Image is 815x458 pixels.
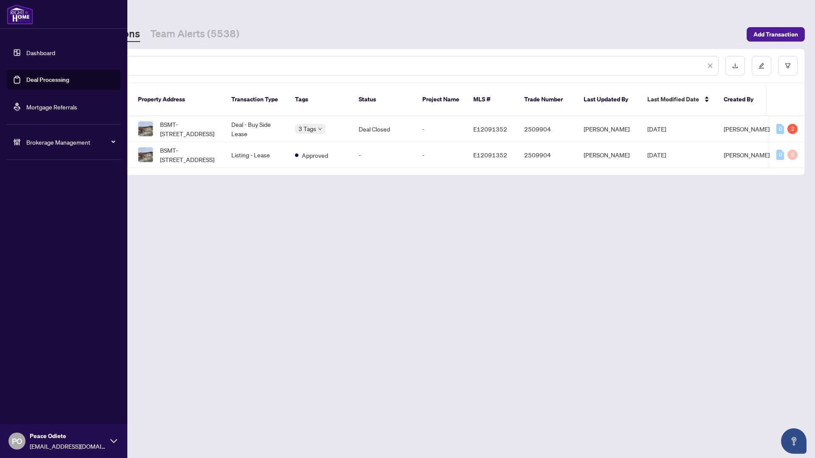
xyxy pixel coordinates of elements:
[724,151,770,159] span: [PERSON_NAME]
[352,142,416,168] td: -
[225,116,288,142] td: Deal - Buy Side Lease
[416,142,467,168] td: -
[473,125,507,133] span: E12091352
[577,142,641,168] td: [PERSON_NAME]
[785,63,791,69] span: filter
[707,63,713,69] span: close
[352,116,416,142] td: Deal Closed
[298,124,316,134] span: 3 Tags
[160,120,218,138] span: BSMT-[STREET_ADDRESS]
[647,151,666,159] span: [DATE]
[753,28,798,41] span: Add Transaction
[517,116,577,142] td: 2509904
[752,56,771,75] button: edit
[577,116,641,142] td: [PERSON_NAME]
[26,103,77,111] a: Mortgage Referrals
[647,95,699,104] span: Last Modified Date
[724,125,770,133] span: [PERSON_NAME]
[787,150,798,160] div: 0
[352,83,416,116] th: Status
[467,83,517,116] th: MLS #
[288,83,352,116] th: Tags
[26,49,55,56] a: Dashboard
[131,83,225,116] th: Property Address
[26,137,115,147] span: Brokerage Management
[138,148,153,162] img: thumbnail-img
[225,83,288,116] th: Transaction Type
[778,56,798,75] button: filter
[30,431,106,441] span: Peace Odiete
[302,151,328,160] span: Approved
[30,441,106,451] span: [EMAIL_ADDRESS][DOMAIN_NAME]
[416,83,467,116] th: Project Name
[150,27,239,42] a: Team Alerts (5538)
[647,125,666,133] span: [DATE]
[577,83,641,116] th: Last Updated By
[7,4,33,25] img: logo
[732,63,738,69] span: download
[318,127,322,131] span: down
[517,83,577,116] th: Trade Number
[725,56,745,75] button: download
[517,142,577,168] td: 2509904
[138,122,153,136] img: thumbnail-img
[787,124,798,134] div: 2
[225,142,288,168] td: Listing - Lease
[717,83,768,116] th: Created By
[776,150,784,160] div: 0
[759,63,764,69] span: edit
[12,435,22,447] span: PO
[473,151,507,159] span: E12091352
[776,124,784,134] div: 0
[781,428,807,454] button: Open asap
[160,145,218,164] span: BSMT-[STREET_ADDRESS]
[26,76,69,84] a: Deal Processing
[747,27,805,42] button: Add Transaction
[416,116,467,142] td: -
[641,83,717,116] th: Last Modified Date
